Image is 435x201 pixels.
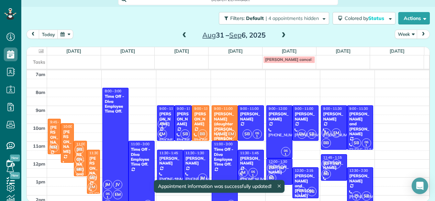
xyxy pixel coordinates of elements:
span: SB [75,145,84,154]
span: 11:30 - 1:45 [159,151,178,155]
span: New [10,155,20,161]
div: [PERSON_NAME] [159,112,172,126]
div: [PERSON_NAME] [294,112,316,121]
div: Open Intercom Messenger [412,178,428,194]
div: Time Off - Diva Employee Time Off. [214,147,236,167]
span: SB [180,129,190,139]
span: SB [307,187,316,196]
span: 12pm [33,161,45,167]
div: [PERSON_NAME] [240,112,262,121]
span: EM [113,190,122,199]
span: DS [255,131,259,135]
button: Actions [398,12,430,24]
div: [PERSON_NAME] [50,125,59,150]
span: 12:30 - 2:15 [295,168,313,173]
span: JM [238,168,248,177]
span: DS [251,170,255,173]
span: DS [355,193,358,197]
span: JM [103,180,112,189]
span: 11:00 - 3:00 [214,142,233,146]
span: DS [284,149,288,152]
div: [PERSON_NAME] [349,173,371,183]
span: 9:00 - 11:00 [177,106,196,111]
span: EM [297,129,306,139]
span: Status [368,15,385,21]
small: 1 [298,191,306,197]
span: DS [160,121,164,125]
button: Week [395,30,417,39]
span: EM [238,178,248,187]
span: 8:00 - 3:00 [105,89,121,93]
span: 11:30 - 1:45 [240,151,259,155]
span: EM [226,129,236,139]
div: [PERSON_NAME] [240,156,262,166]
a: [DATE] [390,48,404,54]
a: [DATE] [66,48,81,54]
span: 9:00 - 11:30 [323,106,342,111]
span: SB [88,172,97,182]
span: 12:00 - 1:30 [269,159,287,164]
span: SB [243,129,252,139]
span: 10:00 - 12:15 [63,124,84,129]
span: EM [332,159,341,169]
small: 1 [249,172,257,179]
div: [PERSON_NAME] [177,112,190,126]
span: Aug [202,31,216,39]
span: 11:45 - 1:15 [323,155,342,160]
small: 1 [75,159,83,165]
span: 11:30 - 2:00 [89,151,108,155]
span: SB [307,129,316,139]
div: [PERSON_NAME] [63,129,72,154]
span: 9:00 - 11:00 [240,106,259,111]
small: 1 [362,142,371,149]
button: Filters: Default | 4 appointments hidden [219,12,329,24]
div: [PERSON_NAME] [268,112,290,121]
div: [PERSON_NAME] [323,112,345,121]
button: next [417,30,430,39]
span: DS [365,140,368,144]
h2: 31 – 6, 2025 [191,31,277,39]
span: 9:00 - 11:00 [194,106,213,111]
button: today [39,30,58,39]
span: Sep [229,31,242,39]
a: [DATE] [174,48,189,54]
div: [PERSON_NAME] [194,112,207,126]
span: 12:30 - 2:30 [349,168,368,173]
span: 9:00 - 11:00 [295,106,313,111]
div: Time Off - Diva Employee Time Off. [104,94,126,114]
div: Appointment information was successfully updated! [154,180,284,193]
a: [DATE] [282,48,297,54]
a: Filters: Default | 4 appointments hidden [215,12,329,24]
span: 9:00 - 11:00 [159,106,178,111]
div: [PERSON_NAME] (daughter [PERSON_NAME] [PERSON_NAME]) [PERSON_NAME] [214,112,236,156]
span: 9:45 - 11:45 [50,120,69,124]
small: 1 [253,133,261,140]
span: DS [106,192,110,195]
span: 11:00 - 1:00 [76,142,95,146]
span: SB [352,138,361,148]
span: 9:00 - 11:00 [214,106,233,111]
span: EM [162,178,171,187]
span: 11:30 - 1:30 [186,151,204,155]
a: [DATE] [120,48,135,54]
span: 11:00 - 3:00 [131,142,149,146]
span: DS [77,157,81,160]
span: | 4 appointments hidden [266,15,319,21]
span: Colored by [345,15,387,21]
span: JM [322,159,331,169]
span: JV [113,180,122,189]
button: Colored byStatus [333,12,395,24]
span: 9am [36,107,45,113]
span: BB [75,165,84,174]
span: 1pm [36,179,45,184]
span: 8am [36,89,45,95]
div: [PERSON_NAME] [159,156,181,166]
div: [PERSON_NAME] and [PERSON_NAME] [349,112,371,136]
div: [PERSON_NAME] [185,156,207,166]
span: BB [322,169,331,179]
span: JV [216,129,226,139]
span: 11am [33,143,45,149]
small: 1 [158,123,167,130]
span: JM [198,173,207,183]
a: [DATE] [228,48,243,54]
